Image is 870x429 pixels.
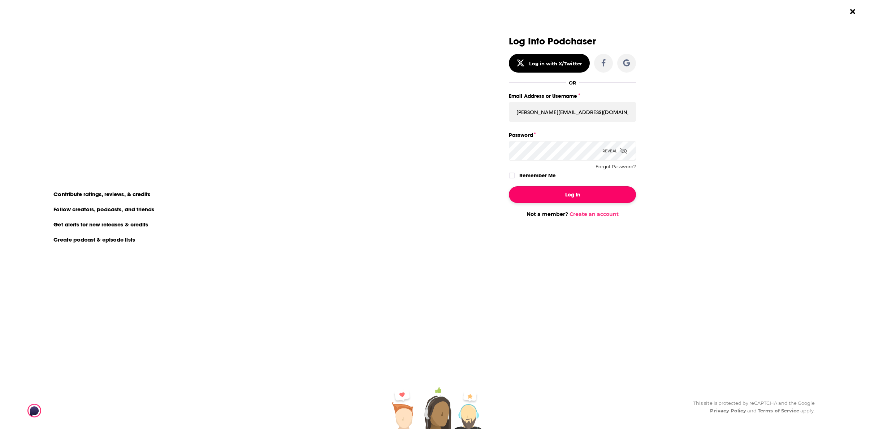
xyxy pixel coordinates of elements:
li: Contribute ratings, reviews, & credits [49,189,155,199]
div: Not a member? [509,211,636,217]
a: Podchaser - Follow, Share and Rate Podcasts [27,404,91,417]
button: Forgot Password? [596,164,636,169]
li: Create podcast & episode lists [49,235,140,244]
div: Log in with X/Twitter [529,61,582,66]
button: Log In [509,186,636,203]
div: OR [569,80,576,86]
button: Close Button [846,5,860,18]
a: Create an account [570,211,619,217]
div: This site is protected by reCAPTCHA and the Google and apply. [688,399,815,415]
label: Email Address or Username [509,91,636,101]
a: create an account [84,38,155,48]
label: Remember Me [519,171,556,180]
label: Password [509,130,636,140]
li: On Podchaser you can: [49,177,194,183]
button: Log in with X/Twitter [509,54,590,73]
img: Podchaser - Follow, Share and Rate Podcasts [27,404,97,417]
li: Follow creators, podcasts, and friends [49,204,159,214]
div: Reveal [602,141,627,161]
a: Terms of Service [758,408,799,413]
input: Email Address or Username [509,102,636,122]
h3: Log Into Podchaser [509,36,636,47]
li: Get alerts for new releases & credits [49,220,153,229]
a: Privacy Policy [710,408,746,413]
